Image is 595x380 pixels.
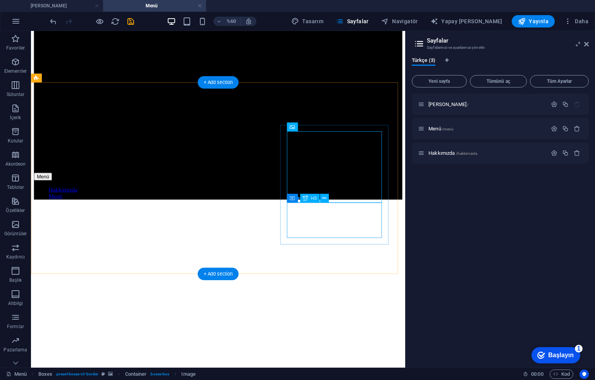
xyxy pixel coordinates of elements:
font: 00 [538,371,543,377]
font: 00 [531,371,537,377]
div: Tasarım (Ctrl+Alt+Y) [288,15,327,27]
font: Tasarım [302,18,323,24]
font: %60 [227,18,236,24]
div: Hakkımızda/hakkimizda [426,151,547,156]
span: . boxes-box [150,370,169,379]
button: Daha [561,15,592,27]
button: Kullanıcı merkezli [580,370,589,379]
div: + Add section [198,76,238,89]
font: /menü [442,127,454,131]
button: Kod [550,370,573,379]
i: Undo: Edit headline (Ctrl+Z) [49,17,58,26]
font: Yeni sayfa [428,79,450,84]
font: Türkçe (3) [412,57,435,63]
font: Başlayın [21,9,46,15]
h6: Oturum süresi [523,370,543,379]
font: Akordeon [5,161,26,167]
font: Tüm Ayarlar [547,79,572,84]
i: This element is a customizable preset [101,372,105,376]
button: %60 [213,17,241,26]
div: Ayarlar [551,125,557,132]
button: geri al [48,17,58,26]
i: This element contains a background [108,372,113,376]
font: Menü [428,126,441,132]
font: Özellikler [6,208,25,213]
font: Pazarlama [3,347,27,353]
span: Click to select. Double-click to edit [181,370,195,379]
font: İçerik [10,115,21,120]
div: Ayarlar [551,150,557,156]
button: Önizleme modundan çıkıp düzenlemeye devam etmek için buraya tıklayın [95,17,104,26]
font: Görüntüler [4,231,27,236]
font: Altbilgi [8,301,23,306]
div: Başlayın 1 ürün kaldı, %80 tamamlandı [4,4,53,20]
a: Seçimi iptal etmek için tıklayın. Sayfaları açmak için çift tıklayın. [6,370,27,379]
font: Sütunlar [7,92,25,97]
div: [PERSON_NAME]/ [426,102,547,107]
i: Kaydet (Ctrl+S) [126,17,135,26]
div: Kaldırmak [574,150,580,156]
font: / [467,103,469,107]
div: Kaldırmak [574,125,580,132]
font: Kutular [8,138,24,144]
div: Ayarlar [551,101,557,108]
button: Navigatör [378,15,421,27]
font: Sayfalarınızı ve ayarlarınızı yönetin [427,45,485,50]
button: Tümünü aç [470,75,527,87]
font: Başlık [9,277,22,283]
font: Tümünü aç [487,79,510,84]
span: Sayfayı açmak için tıklayın [428,101,469,107]
font: Elementler [4,68,27,74]
div: Kopyalamak [562,125,569,132]
button: Yeni sayfa [412,75,467,87]
font: Menü [146,3,158,9]
font: Menü [14,371,27,377]
font: /hakkimizda [456,151,478,156]
div: + Add section [198,268,238,280]
div: Menü/menü [426,126,547,131]
font: [PERSON_NAME] [428,101,466,107]
font: Sayfalar [347,18,369,24]
font: Hakkımızda [428,150,455,156]
span: . preset-boxes-v3-border [55,370,98,379]
font: Kaydırıcı [6,254,25,260]
font: Yapay [PERSON_NAME] [441,18,502,24]
button: Sayfalar [333,15,372,27]
font: [PERSON_NAME] [31,3,67,9]
font: : [537,371,538,377]
div: Başlangıç ​​sayfası silinemez [574,101,580,108]
button: Yayınla [512,15,555,27]
div: Kopyalamak [562,101,569,108]
font: Sayfalar [427,37,448,44]
font: Kod [561,371,570,377]
font: Daha [575,18,588,24]
button: yeniden yükle [110,17,120,26]
span: Click to select. Double-click to edit [38,370,52,379]
font: Navigatör [392,18,418,24]
font: H3 [311,196,317,201]
i: Yeniden boyutlandırma sırasında seçilen cihaza uyacak şekilde yakınlaştırma seviyesi otomatik ola... [245,18,252,25]
button: Tüm Ayarlar [530,75,589,87]
span: Click to select. Double-click to edit [125,370,147,379]
div: Kopyalamak [562,150,569,156]
button: kaydetmek [126,17,135,26]
font: Yayınla [529,18,549,24]
nav: ekmek kırıntısı [38,370,196,379]
font: Tablolar [7,185,24,190]
font: 1 [50,2,53,9]
font: Formlar [7,324,24,329]
button: Yapay [PERSON_NAME] [427,15,506,27]
i: Sayfayı yeniden yükle [111,17,120,26]
div: Dil Sekmeleri [412,57,589,72]
font: Favoriler [6,45,25,51]
button: Tasarım [288,15,327,27]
